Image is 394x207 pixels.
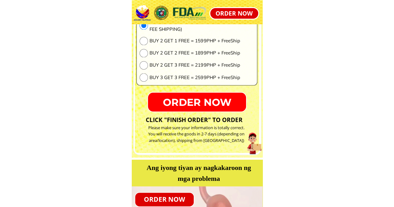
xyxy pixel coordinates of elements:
[150,73,254,81] span: BUY 3 GET 3 FREE = 2599PHP + FreeShip
[148,92,246,111] p: ORDER NOW
[150,61,254,69] span: BUY 2 GET 3 FREE = 2199PHP + FreeShip
[150,18,254,33] span: BUY 1 GET 1 FREE = 1099 PESO + (100 PHP FEE SHIPPING)
[145,124,247,143] h2: Please make sure your information is totally correct. You will receive the goods in 2-7 days (dep...
[145,115,249,124] h2: CLICK "FINISH ORDER" TO ORDER
[210,8,258,19] p: ORDER NOW
[150,37,254,45] span: BUY 2 GET 1 FREE = 1599PHP + FreeShip
[150,49,254,57] span: BUY 2 GET 2 FREE = 1899PHP + FreeShip
[140,162,257,184] h3: Ang iyong tiyan ay nagkakaroon ng mga problema
[135,193,194,206] p: ORDER NOW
